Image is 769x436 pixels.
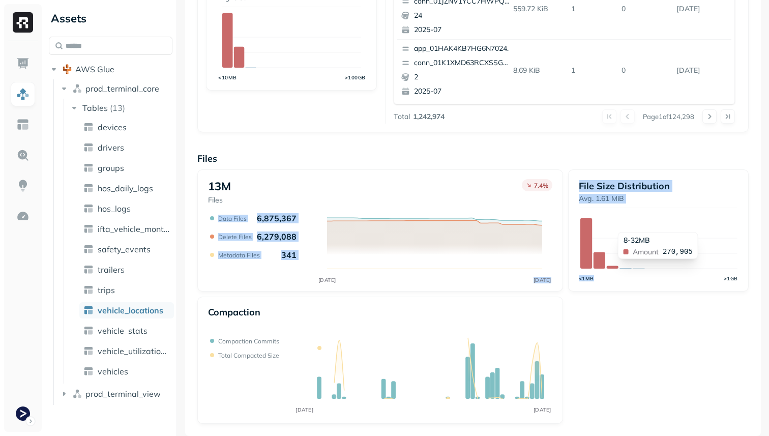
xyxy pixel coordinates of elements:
[83,183,94,193] img: table
[49,10,172,26] div: Assets
[414,11,513,21] p: 24
[281,250,297,260] p: 341
[83,142,94,153] img: table
[79,180,174,196] a: hos_daily_logs
[85,389,161,399] span: prod_terminal_view
[16,406,30,421] img: Terminal
[83,163,94,173] img: table
[83,204,94,214] img: table
[197,153,749,164] p: Files
[83,366,94,376] img: table
[79,139,174,156] a: drivers
[79,160,174,176] a: groups
[413,112,445,122] p: 1,242,974
[79,343,174,359] a: vehicle_utilization_day
[98,285,115,295] span: trips
[218,251,260,259] p: Metadata Files
[257,213,297,223] p: 6,875,367
[98,224,170,234] span: ifta_vehicle_months
[218,352,279,359] p: Total compacted size
[509,62,568,79] p: 8.69 KiB
[98,183,153,193] span: hos_daily_logs
[218,215,247,222] p: Data Files
[643,112,694,121] p: Page 1 of 124,298
[579,275,594,281] tspan: <1MB
[79,221,174,237] a: ifta_vehicle_months
[414,44,513,54] p: app_01HAK4KB7HG6N7024210G3S8D5
[318,277,336,283] tspan: [DATE]
[218,74,237,80] tspan: <10MB
[59,386,173,402] button: prod_terminal_view
[534,406,551,413] tspan: [DATE]
[579,194,738,204] p: Avg. 1.61 MiB
[98,305,163,315] span: vehicle_locations
[208,179,231,193] p: 13M
[83,265,94,275] img: table
[49,61,172,77] button: AWS Glue
[16,118,29,131] img: Asset Explorer
[414,25,513,35] p: 2025-07
[85,83,159,94] span: prod_terminal_core
[394,112,410,122] p: Total
[83,346,94,356] img: table
[69,100,173,116] button: Tables(13)
[79,302,174,318] a: vehicle_locations
[98,142,124,153] span: drivers
[79,241,174,257] a: safety_events
[345,74,366,80] tspan: >100GB
[414,72,513,82] p: 2
[16,57,29,70] img: Dashboard
[79,200,174,217] a: hos_logs
[59,80,173,97] button: prod_terminal_core
[72,389,82,399] img: namespace
[98,163,124,173] span: groups
[98,346,170,356] span: vehicle_utilization_day
[72,83,82,94] img: namespace
[534,182,548,189] p: 7.4 %
[533,277,551,283] tspan: [DATE]
[98,326,147,336] span: vehicle_stats
[579,180,738,192] p: File Size Distribution
[16,149,29,162] img: Query Explorer
[83,305,94,315] img: table
[83,244,94,254] img: table
[218,337,279,345] p: Compaction commits
[414,58,513,68] p: conn_01K1XMD63RCXSSGD5160AJKATN
[79,323,174,339] a: vehicle_stats
[208,306,260,318] p: Compaction
[724,275,738,281] tspan: >1GB
[79,261,174,278] a: trailers
[79,282,174,298] a: trips
[83,224,94,234] img: table
[83,326,94,336] img: table
[16,88,29,101] img: Assets
[79,363,174,380] a: vehicles
[98,244,151,254] span: safety_events
[98,204,131,214] span: hos_logs
[75,64,114,74] span: AWS Glue
[83,285,94,295] img: table
[98,265,125,275] span: trailers
[82,103,108,113] span: Tables
[617,62,672,79] p: 0
[62,64,72,74] img: root
[13,12,33,33] img: Ryft
[98,366,128,376] span: vehicles
[110,103,125,113] p: ( 13 )
[218,233,252,241] p: Delete Files
[98,122,127,132] span: devices
[79,119,174,135] a: devices
[83,122,94,132] img: table
[414,86,513,97] p: 2025-07
[208,195,231,205] p: Files
[397,40,517,101] button: app_01HAK4KB7HG6N7024210G3S8D5conn_01K1XMD63RCXSSGD5160AJKATN22025-07
[567,62,617,79] p: 1
[295,406,313,413] tspan: [DATE]
[16,210,29,223] img: Optimization
[672,62,731,79] p: Sep 15, 2025
[16,179,29,192] img: Insights
[257,231,297,242] p: 6,279,088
